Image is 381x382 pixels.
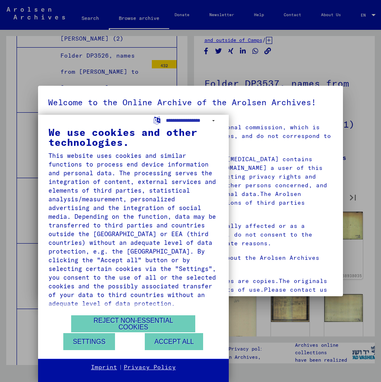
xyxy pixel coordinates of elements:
button: Settings [63,333,115,350]
button: Reject non-essential cookies [71,315,195,332]
div: This website uses cookies and similar functions to process end device information and personal da... [48,151,218,308]
button: Accept all [145,333,203,350]
div: We use cookies and other technologies. [48,127,218,147]
a: Imprint [91,363,117,372]
a: Privacy Policy [124,363,176,372]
